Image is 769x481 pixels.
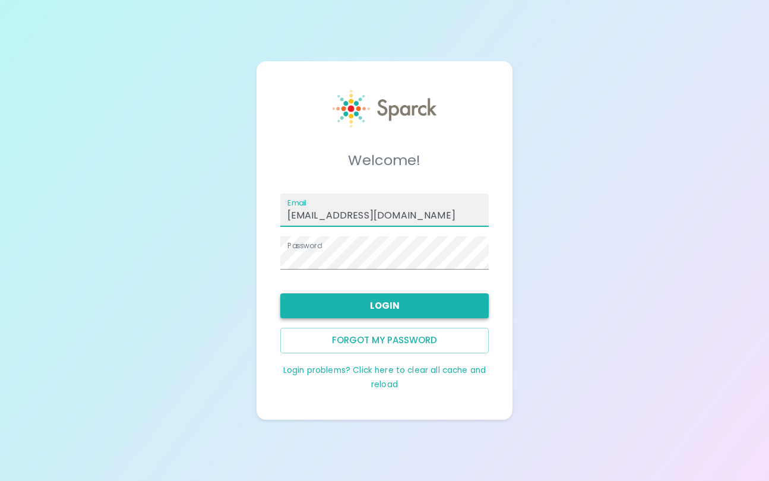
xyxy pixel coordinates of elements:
button: Forgot my password [280,328,489,353]
img: Sparck logo [333,90,437,128]
h5: Welcome! [280,151,489,170]
label: Password [287,240,322,251]
label: Email [287,198,306,208]
button: Login [280,293,489,318]
a: Login problems? Click here to clear all cache and reload [283,365,486,390]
